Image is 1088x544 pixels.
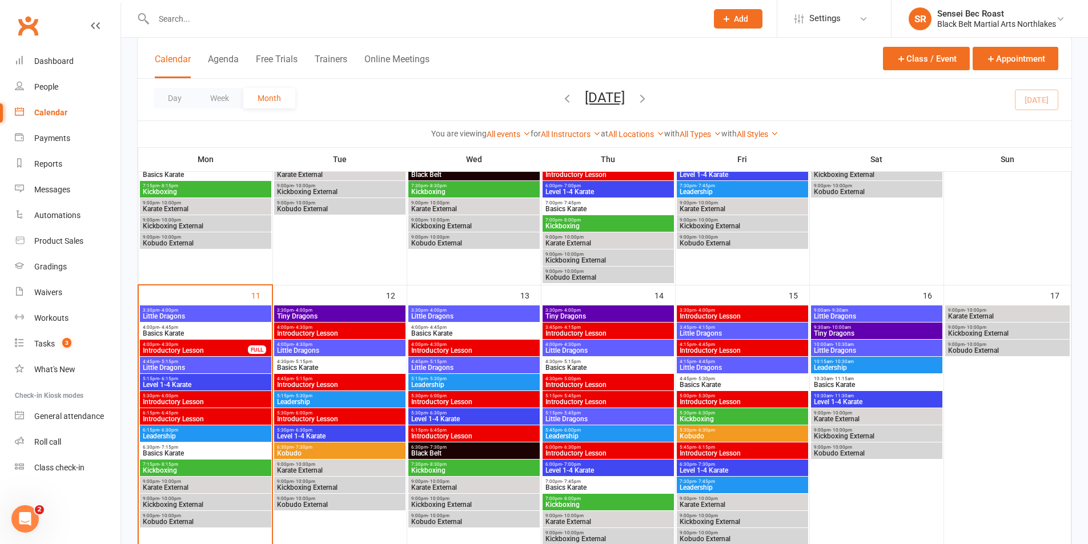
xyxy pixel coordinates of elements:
span: 4:15pm [679,342,806,347]
span: Karate External [948,313,1068,320]
span: Little Dragons [142,313,269,320]
span: 10:30am [813,376,940,381]
span: - 5:30pm [294,393,312,398]
span: - 8:30pm [428,183,447,188]
span: - 5:30pm [696,376,715,381]
span: - 6:00pm [562,428,581,433]
a: Messages [15,177,121,203]
button: Class / Event [883,47,970,70]
button: Add [714,9,762,29]
span: - 8:00pm [562,217,581,223]
span: 4:45pm [276,376,403,381]
a: Waivers [15,280,121,305]
span: 4:00pm [142,325,269,330]
span: Kickboxing [679,416,806,422]
span: - 4:30pm [562,342,581,347]
span: - 11:30am [833,393,854,398]
span: Tiny Dragons [276,313,403,320]
span: Basics Karate [813,381,940,388]
span: - 5:45pm [562,410,581,416]
span: Leadership [545,433,672,440]
span: Little Dragons [679,330,806,337]
button: Week [196,88,243,108]
a: General attendance kiosk mode [15,404,121,429]
span: 10:30am [813,393,940,398]
span: 4:00pm [276,342,403,347]
span: - 6:45pm [428,428,447,433]
a: Workouts [15,305,121,331]
span: - 6:45pm [159,410,178,416]
span: Karate External [276,171,403,178]
span: 9:00pm [142,235,269,240]
button: Trainers [315,54,347,78]
span: Karate External [545,240,672,247]
span: Introductory Lesson [276,416,403,422]
div: 17 [1050,285,1071,304]
span: - 10:00pm [562,252,584,257]
button: Agenda [208,54,239,78]
a: Gradings [15,254,121,280]
span: - 5:15pm [159,359,178,364]
span: 5:30pm [276,410,403,416]
span: Black Belt [411,171,537,178]
strong: with [721,129,737,138]
span: Little Dragons [545,347,672,354]
strong: with [664,129,680,138]
span: - 4:45pm [696,359,715,364]
span: Introductory Lesson [679,347,806,354]
div: 11 [251,285,272,304]
div: 14 [655,285,675,304]
span: - 4:45pm [428,325,447,330]
input: Search... [150,11,699,27]
span: Introductory Lesson [679,398,806,405]
a: Reports [15,151,121,177]
span: 9:00pm [813,183,940,188]
a: Automations [15,203,121,228]
div: Gradings [34,262,67,271]
div: Waivers [34,288,62,297]
span: - 6:00pm [294,410,312,416]
span: Kobudo External [142,240,269,247]
a: All Locations [608,130,664,139]
span: 4:00pm [411,342,537,347]
span: Kickboxing [142,188,269,195]
strong: for [531,129,541,138]
span: 9:00pm [948,308,1068,313]
span: 4:30pm [545,376,672,381]
span: - 10:00pm [159,217,181,223]
span: 10:15am [813,359,940,364]
span: Level 1-4 Karate [142,381,269,388]
span: 5:15pm [545,393,672,398]
span: 9:00pm [411,217,537,223]
a: Payments [15,126,121,151]
span: 6:15pm [411,428,537,433]
strong: You are viewing [431,129,487,138]
span: 9:00pm [276,200,403,205]
a: All events [487,130,531,139]
span: - 4:45pm [696,342,715,347]
th: Sun [944,147,1071,171]
span: Basics Karate [545,364,672,371]
span: 6:00pm [545,183,672,188]
span: Kickboxing [545,223,672,229]
span: - 10:00pm [830,183,852,188]
span: - 10:00pm [294,200,315,205]
span: - 4:00pm [562,308,581,313]
button: Day [154,88,196,108]
span: Kickboxing External [813,171,940,178]
span: 3:30pm [411,308,537,313]
span: Kobudo External [679,240,806,247]
div: Roll call [34,437,61,446]
a: All Types [680,130,721,139]
span: - 6:00pm [159,393,178,398]
span: - 6:30pm [428,410,447,416]
div: People [34,82,58,91]
span: - 10:00am [830,325,851,330]
div: Tasks [34,339,55,348]
span: Kickboxing External [411,223,537,229]
span: 9:00pm [142,200,269,205]
span: - 5:30pm [428,376,447,381]
span: 9:00pm [411,235,537,240]
button: Free Trials [256,54,298,78]
span: Level 1-4 Karate [545,188,672,195]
